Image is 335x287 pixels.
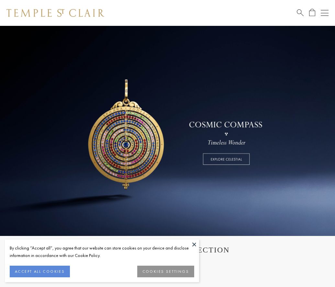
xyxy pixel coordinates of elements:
a: Search [297,9,304,17]
button: ACCEPT ALL COOKIES [10,266,70,277]
div: By clicking “Accept all”, you agree that our website can store cookies on your device and disclos... [10,244,194,259]
a: Open Shopping Bag [309,9,315,17]
img: Temple St. Clair [6,9,104,17]
button: Open navigation [321,9,329,17]
button: COOKIES SETTINGS [137,266,194,277]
